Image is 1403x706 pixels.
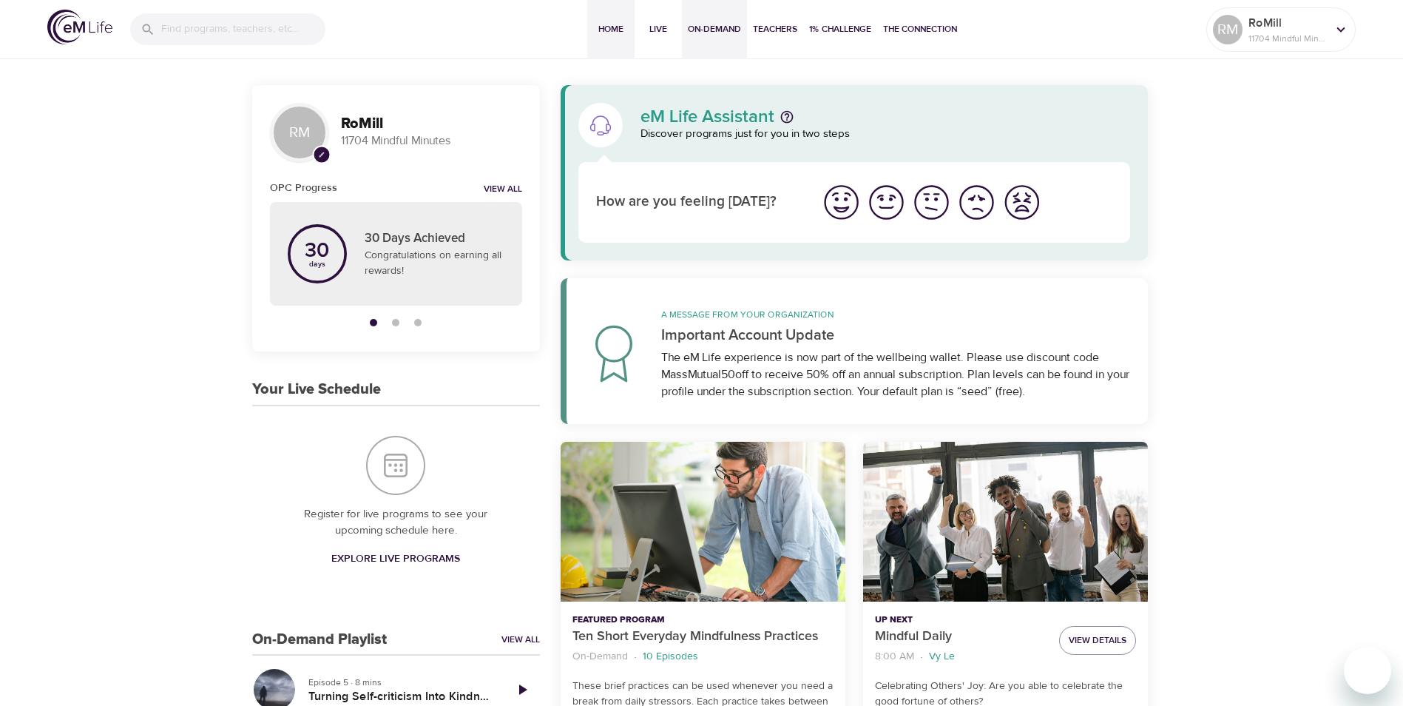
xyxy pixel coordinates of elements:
span: On-Demand [688,21,741,37]
img: ok [911,182,952,223]
span: Teachers [753,21,797,37]
h6: OPC Progress [270,180,337,196]
p: 30 [305,241,329,261]
h3: On-Demand Playlist [252,631,387,648]
p: Register for live programs to see your upcoming schedule here. [282,506,510,539]
h3: Your Live Schedule [252,381,381,398]
button: Ten Short Everyday Mindfulness Practices [561,442,845,602]
p: 11704 Mindful Minutes [1248,32,1327,45]
button: View Details [1059,626,1136,655]
img: good [866,182,907,223]
p: Important Account Update [661,324,1131,346]
a: View All [501,633,540,646]
p: 10 Episodes [643,649,698,665]
nav: breadcrumb [875,647,1047,667]
span: The Connection [883,21,957,37]
p: Featured Program [572,613,834,627]
button: I'm feeling worst [999,180,1044,225]
span: Home [593,21,629,37]
p: Vy Le [929,649,955,665]
img: great [821,182,862,223]
button: I'm feeling ok [909,180,954,225]
p: On-Demand [572,649,628,665]
span: Live [640,21,676,37]
iframe: Button to launch messaging window [1344,647,1391,694]
p: A message from your organization [661,308,1131,321]
button: Mindful Daily [863,442,1148,602]
p: days [305,261,329,267]
p: 8:00 AM [875,649,914,665]
p: 30 Days Achieved [365,229,504,249]
img: bad [956,182,997,223]
h3: RoMill [341,115,522,132]
span: View Details [1069,633,1126,648]
p: Mindful Daily [875,627,1047,647]
div: RM [270,103,329,162]
img: eM Life Assistant [589,113,612,137]
p: Up Next [875,613,1047,627]
span: 1% Challenge [809,21,871,37]
li: · [634,647,637,667]
button: I'm feeling good [864,180,909,225]
div: The eM Life experience is now part of the wellbeing wallet. Please use discount code MassMutual50... [661,349,1131,400]
p: RoMill [1248,14,1327,32]
p: Congratulations on earning all rewards! [365,248,504,279]
a: View all notifications [484,184,522,196]
p: Episode 5 · 8 mins [308,676,493,689]
p: Discover programs just for you in two steps [640,126,1131,143]
button: I'm feeling great [819,180,864,225]
div: RM [1213,15,1243,44]
input: Find programs, teachers, etc... [161,13,325,45]
a: Explore Live Programs [325,545,466,573]
li: · [920,647,923,667]
h5: Turning Self-criticism Into Kindness [308,689,493,705]
p: eM Life Assistant [640,108,774,126]
p: 11704 Mindful Minutes [341,132,522,149]
span: Explore Live Programs [331,550,460,568]
img: Your Live Schedule [366,436,425,495]
button: I'm feeling bad [954,180,999,225]
img: worst [1001,182,1042,223]
p: Ten Short Everyday Mindfulness Practices [572,627,834,647]
nav: breadcrumb [572,647,834,667]
p: How are you feeling [DATE]? [596,192,801,213]
img: logo [47,10,112,44]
